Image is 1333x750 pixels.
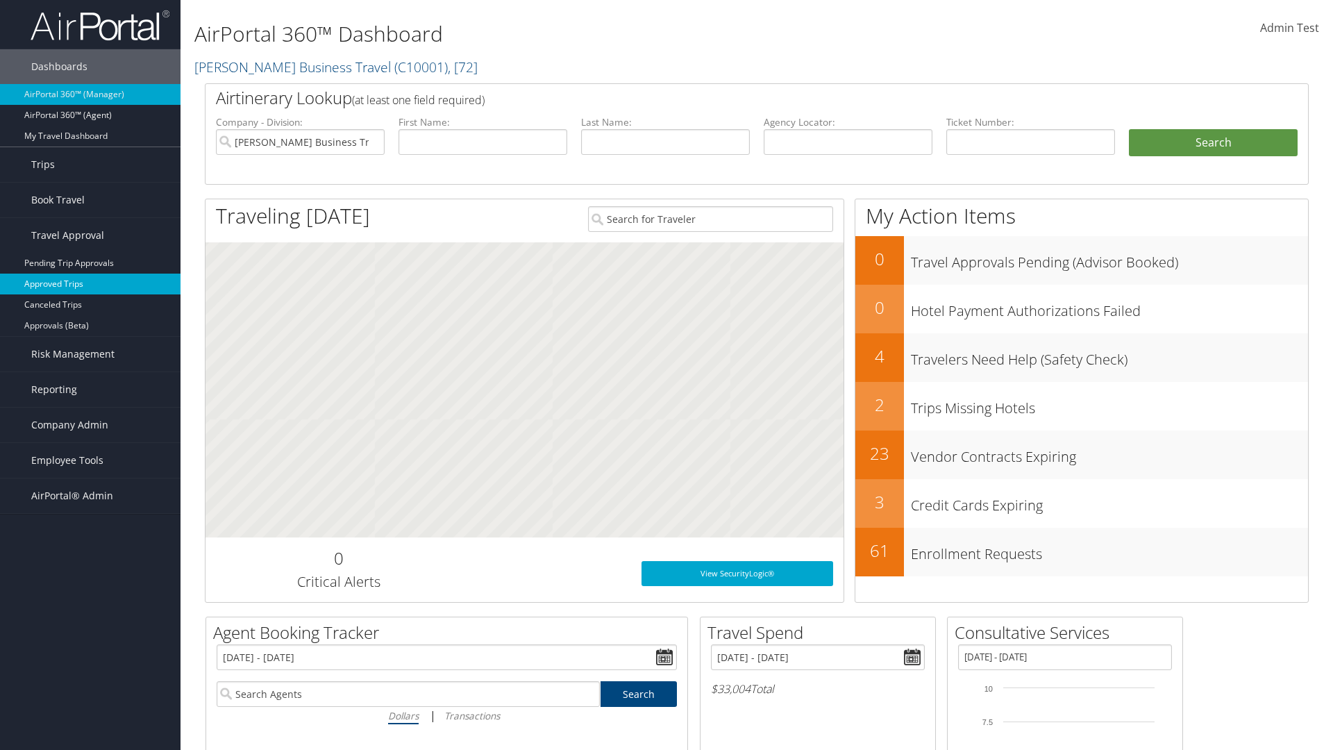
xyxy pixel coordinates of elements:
a: 23Vendor Contracts Expiring [855,431,1308,479]
span: Reporting [31,372,77,407]
h2: 0 [855,247,904,271]
h3: Travelers Need Help (Safety Check) [911,343,1308,369]
input: Search Agents [217,681,600,707]
i: Transactions [444,709,500,722]
button: Search [1129,129,1298,157]
h2: 23 [855,442,904,465]
tspan: 10 [984,685,993,693]
span: AirPortal® Admin [31,478,113,513]
span: Book Travel [31,183,85,217]
img: airportal-logo.png [31,9,169,42]
h3: Vendor Contracts Expiring [911,440,1308,467]
h2: Airtinerary Lookup [216,86,1206,110]
h3: Credit Cards Expiring [911,489,1308,515]
span: , [ 72 ] [448,58,478,76]
h6: Total [711,681,925,697]
i: Dollars [388,709,419,722]
h1: My Action Items [855,201,1308,231]
span: (at least one field required) [352,92,485,108]
h3: Travel Approvals Pending (Advisor Booked) [911,246,1308,272]
span: Risk Management [31,337,115,372]
tspan: 7.5 [982,718,993,726]
span: Travel Approval [31,218,104,253]
div: | [217,707,677,724]
h2: 0 [216,547,461,570]
input: Search for Traveler [588,206,833,232]
h2: Travel Spend [707,621,935,644]
a: 2Trips Missing Hotels [855,382,1308,431]
h3: Trips Missing Hotels [911,392,1308,418]
h2: 2 [855,393,904,417]
h3: Critical Alerts [216,572,461,592]
h1: AirPortal 360™ Dashboard [194,19,944,49]
h2: 4 [855,344,904,368]
span: $33,004 [711,681,751,697]
a: 4Travelers Need Help (Safety Check) [855,333,1308,382]
a: 0Travel Approvals Pending (Advisor Booked) [855,236,1308,285]
a: 0Hotel Payment Authorizations Failed [855,285,1308,333]
a: [PERSON_NAME] Business Travel [194,58,478,76]
h3: Hotel Payment Authorizations Failed [911,294,1308,321]
h2: 0 [855,296,904,319]
label: First Name: [399,115,567,129]
span: Admin Test [1260,20,1319,35]
span: ( C10001 ) [394,58,448,76]
label: Company - Division: [216,115,385,129]
span: Dashboards [31,49,87,84]
h1: Traveling [DATE] [216,201,370,231]
a: Search [601,681,678,707]
label: Ticket Number: [946,115,1115,129]
span: Employee Tools [31,443,103,478]
a: 3Credit Cards Expiring [855,479,1308,528]
h2: Consultative Services [955,621,1182,644]
a: 61Enrollment Requests [855,528,1308,576]
span: Trips [31,147,55,182]
label: Agency Locator: [764,115,932,129]
a: Admin Test [1260,7,1319,50]
h2: 3 [855,490,904,514]
h3: Enrollment Requests [911,537,1308,564]
label: Last Name: [581,115,750,129]
h2: 61 [855,539,904,562]
span: Company Admin [31,408,108,442]
h2: Agent Booking Tracker [213,621,687,644]
a: View SecurityLogic® [642,561,833,586]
